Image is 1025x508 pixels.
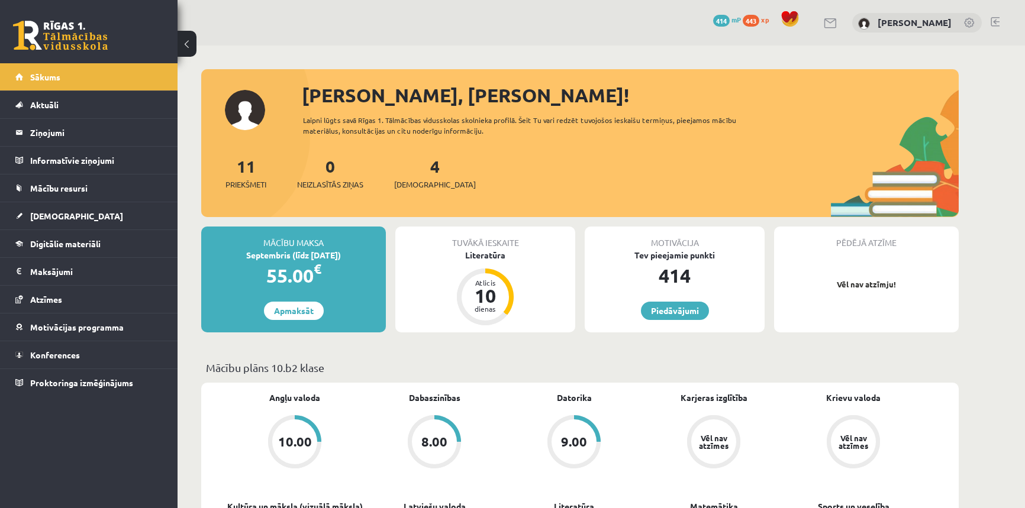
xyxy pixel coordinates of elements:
[30,294,62,305] span: Atzīmes
[585,261,765,290] div: 414
[30,147,163,174] legend: Informatīvie ziņojumi
[15,258,163,285] a: Maksājumi
[225,156,266,190] a: 11Priekšmeti
[395,227,575,249] div: Tuvākā ieskaite
[15,63,163,90] a: Sākums
[713,15,730,27] span: 414
[395,249,575,327] a: Literatūra Atlicis 10 dienas
[878,17,952,28] a: [PERSON_NAME]
[15,286,163,313] a: Atzīmes
[201,249,386,261] div: Septembris (līdz [DATE])
[761,15,769,24] span: xp
[201,227,386,249] div: Mācību maksa
[297,156,363,190] a: 0Neizlasītās ziņas
[30,183,88,193] span: Mācību resursi
[468,286,503,305] div: 10
[15,341,163,368] a: Konferences
[743,15,759,27] span: 443
[774,227,959,249] div: Pēdējā atzīme
[15,230,163,257] a: Digitālie materiāli
[784,415,923,471] a: Vēl nav atzīmes
[713,15,741,24] a: 414 mP
[30,211,123,221] span: [DEMOGRAPHIC_DATA]
[409,391,460,404] a: Dabaszinības
[743,15,775,24] a: 443 xp
[30,258,163,285] legend: Maksājumi
[394,156,476,190] a: 4[DEMOGRAPHIC_DATA]
[30,99,59,110] span: Aktuāli
[15,91,163,118] a: Aktuāli
[15,147,163,174] a: Informatīvie ziņojumi
[557,391,592,404] a: Datorika
[30,238,101,249] span: Digitālie materiāli
[468,279,503,286] div: Atlicis
[201,261,386,290] div: 55.00
[421,435,447,448] div: 8.00
[15,313,163,341] a: Motivācijas programma
[225,179,266,190] span: Priekšmeti
[30,377,133,388] span: Proktoringa izmēģinājums
[641,302,709,320] a: Piedāvājumi
[365,415,504,471] a: 8.00
[15,202,163,229] a: [DEMOGRAPHIC_DATA]
[15,119,163,146] a: Ziņojumi
[30,322,124,332] span: Motivācijas programma
[278,435,312,448] div: 10.00
[15,369,163,396] a: Proktoringa izmēģinājums
[681,391,747,404] a: Karjeras izglītība
[30,350,80,360] span: Konferences
[395,249,575,261] div: Literatūra
[314,260,321,277] span: €
[303,115,758,136] div: Laipni lūgts savā Rīgas 1. Tālmācības vidusskolas skolnieka profilā. Šeit Tu vari redzēt tuvojošo...
[468,305,503,312] div: dienas
[30,119,163,146] legend: Ziņojumi
[206,360,954,376] p: Mācību plāns 10.b2 klase
[394,179,476,190] span: [DEMOGRAPHIC_DATA]
[697,434,730,449] div: Vēl nav atzīmes
[13,21,108,50] a: Rīgas 1. Tālmācības vidusskola
[858,18,870,30] img: Ingus Riciks
[731,15,741,24] span: mP
[269,391,320,404] a: Angļu valoda
[780,279,953,290] p: Vēl nav atzīmju!
[30,72,60,82] span: Sākums
[302,81,959,109] div: [PERSON_NAME], [PERSON_NAME]!
[297,179,363,190] span: Neizlasītās ziņas
[225,415,365,471] a: 10.00
[644,415,784,471] a: Vēl nav atzīmes
[504,415,644,471] a: 9.00
[837,434,870,449] div: Vēl nav atzīmes
[561,435,587,448] div: 9.00
[585,249,765,261] div: Tev pieejamie punkti
[15,174,163,202] a: Mācību resursi
[826,391,881,404] a: Krievu valoda
[264,302,324,320] a: Apmaksāt
[585,227,765,249] div: Motivācija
